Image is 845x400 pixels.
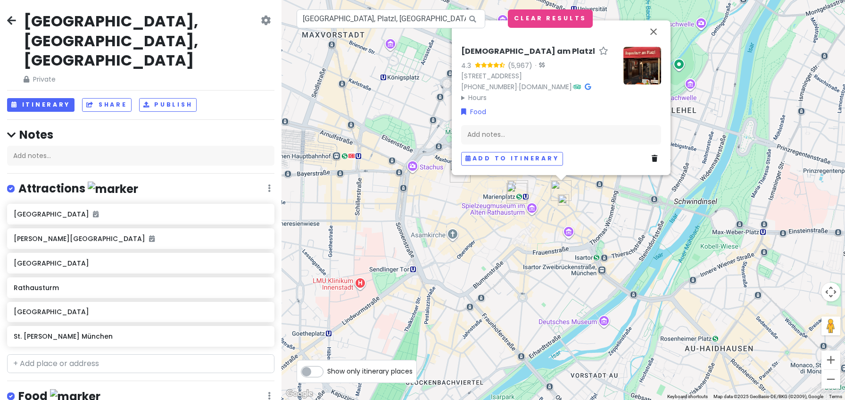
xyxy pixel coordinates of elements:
button: Clear Results [508,9,593,28]
button: Close [642,20,665,43]
h6: [DEMOGRAPHIC_DATA] am Platzl [461,47,595,57]
div: (5,967) [508,60,532,71]
h6: Rathausturm [14,283,268,292]
h4: Attractions [18,181,138,197]
i: Google Maps [585,83,591,90]
a: Delete place [652,154,661,164]
h6: [GEOGRAPHIC_DATA] [14,308,268,316]
button: Share [82,98,131,112]
span: Private [24,74,259,84]
img: Picture of the place [623,47,661,84]
a: Food [461,107,486,117]
div: · · [461,47,616,103]
h4: Notes [7,127,274,142]
a: Open this area in Google Maps (opens a new window) [284,388,315,400]
button: Add to itinerary [461,152,563,166]
div: Augustiner am Platzl [547,176,575,205]
span: Map data ©2025 GeoBasis-DE/BKG (©2009), Google [713,394,823,399]
img: Google [284,388,315,400]
a: [PHONE_NUMBER] [461,82,517,92]
i: Added to itinerary [149,235,155,242]
h6: [GEOGRAPHIC_DATA] [14,259,268,267]
div: Add notes... [461,125,661,145]
input: Search a place [297,9,485,28]
div: Marienplatz [503,179,531,208]
a: [DOMAIN_NAME] [519,82,572,92]
button: Zoom in [821,350,840,369]
i: Added to itinerary [93,211,99,217]
button: Drag Pegman onto the map to open Street View [821,317,840,335]
i: Tripadvisor [573,83,581,90]
a: Star place [599,47,608,57]
h6: St. [PERSON_NAME] München [14,332,268,341]
button: Keyboard shortcuts [667,393,708,400]
a: Terms (opens in new tab) [829,394,842,399]
div: Add notes... [7,146,274,166]
button: Map camera controls [821,283,840,301]
div: 4.3 [461,60,475,71]
div: St. Michael München [446,158,474,186]
a: [STREET_ADDRESS] [461,71,522,81]
div: Rathausturm [504,176,532,205]
h2: [GEOGRAPHIC_DATA], [GEOGRAPHIC_DATA], [GEOGRAPHIC_DATA] [24,11,259,70]
h6: [PERSON_NAME][GEOGRAPHIC_DATA] [14,234,268,243]
button: Publish [139,98,197,112]
summary: Hours [461,92,616,103]
img: marker [88,182,138,196]
button: Itinerary [7,98,75,112]
input: + Add place or address [7,354,274,373]
div: · [532,61,545,71]
button: Zoom out [821,370,840,389]
h6: [GEOGRAPHIC_DATA] [14,210,268,218]
span: Show only itinerary places [327,366,413,376]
